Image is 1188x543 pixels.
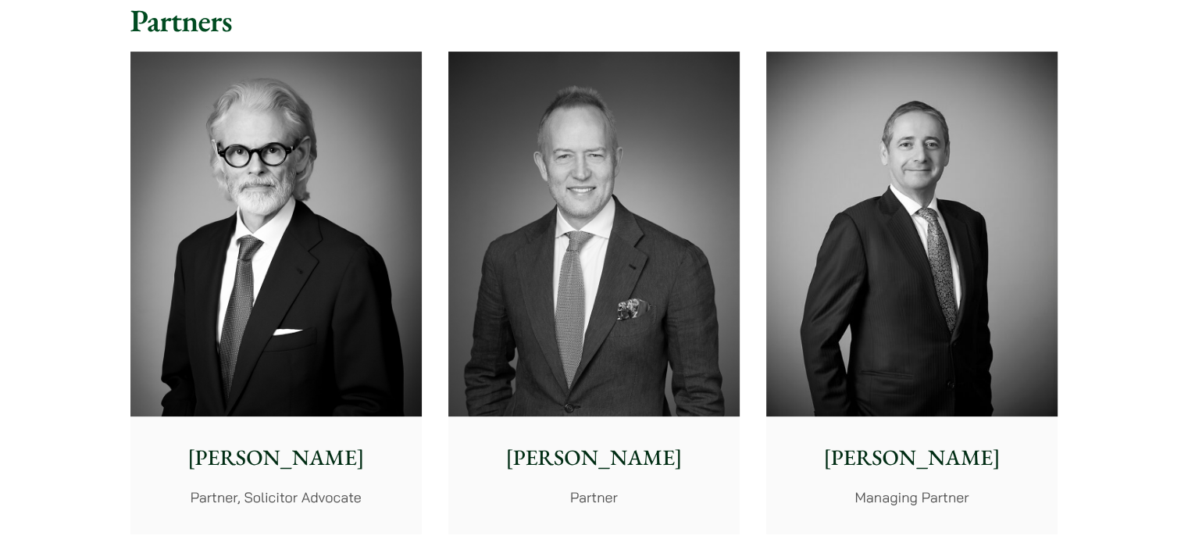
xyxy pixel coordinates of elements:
[448,52,740,534] a: [PERSON_NAME] Partner
[130,2,1058,39] h2: Partners
[779,441,1045,474] p: [PERSON_NAME]
[779,487,1045,508] p: Managing Partner
[766,52,1058,534] a: [PERSON_NAME] Managing Partner
[130,52,422,534] a: [PERSON_NAME] Partner, Solicitor Advocate
[461,487,727,508] p: Partner
[143,441,409,474] p: [PERSON_NAME]
[143,487,409,508] p: Partner, Solicitor Advocate
[461,441,727,474] p: [PERSON_NAME]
